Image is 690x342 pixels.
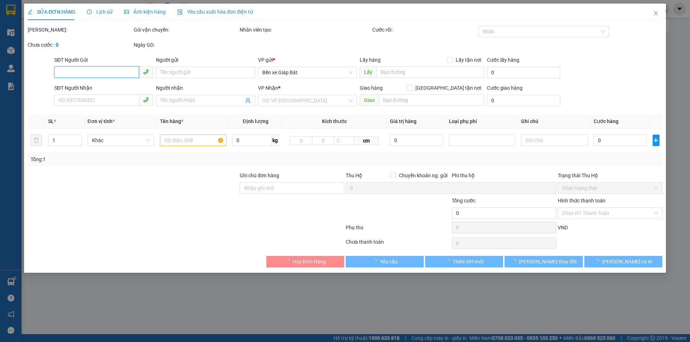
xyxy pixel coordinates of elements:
span: Giá trị hàng [390,118,417,124]
span: Cước hàng [594,118,618,124]
span: Đơn vị tính [88,118,115,124]
button: Thêm ĐH mới [425,256,503,267]
div: Trạng thái Thu Hộ [558,172,662,179]
span: clock-circle [87,9,92,14]
span: plus [653,137,659,143]
span: loading [285,259,293,264]
div: Tổng: 1 [31,155,266,163]
div: Gói vận chuyển: [134,26,238,34]
span: Định lượng [243,118,268,124]
span: [GEOGRAPHIC_DATA] tận nơi [413,84,484,92]
div: Phụ thu [345,224,451,236]
button: delete [31,135,42,146]
input: Dọc đường [379,94,484,106]
span: Ảnh kiện hàng [124,9,166,15]
span: loading [511,259,519,264]
span: Chọn trạng thái [562,183,658,193]
span: Yêu cầu [380,258,397,266]
span: Giao hàng [360,85,383,91]
label: Ghi chú đơn hàng [240,173,279,178]
span: SL [48,118,54,124]
label: Hình thức thanh toán [558,198,606,203]
b: 0 [56,42,59,48]
span: Lấy hàng [360,57,381,63]
span: VND [558,225,568,230]
label: Cước giao hàng [487,85,523,91]
span: [PERSON_NAME] thay đổi [519,258,576,266]
span: loading [594,259,602,264]
div: Ngày GD: [134,41,238,49]
span: kg [272,135,279,146]
div: Nhân viên tạo: [240,26,371,34]
span: user-add [245,98,251,103]
span: cm [354,136,378,145]
button: Yêu cầu [346,256,424,267]
div: Cước rồi : [372,26,477,34]
label: Cước lấy hàng [487,57,519,63]
input: Dọc đường [376,66,484,78]
div: SĐT Người Gửi [54,56,153,64]
span: VP Nhận [258,85,278,91]
div: Chưa thanh toán [345,238,451,250]
span: Chuyển khoản ng. gửi [396,172,450,179]
div: VP gửi [258,56,357,64]
span: edit [28,9,33,14]
span: close [653,10,659,16]
span: phone [143,97,149,103]
span: Giao [360,94,379,106]
span: Thêm ĐH mới [453,258,483,266]
th: Ghi chú [518,114,590,128]
input: VD: Bàn, Ghế [160,135,226,146]
input: Cước giao hàng [487,95,560,106]
button: [PERSON_NAME] và In [584,256,662,267]
div: Người nhận [156,84,255,92]
span: Khác [92,135,150,146]
span: SỬA ĐƠN HÀNG [28,9,75,15]
span: Hủy Đơn Hàng [293,258,326,266]
input: Cước lấy hàng [487,67,560,78]
span: Tên hàng [160,118,183,124]
div: [PERSON_NAME]: [28,26,132,34]
span: Bến xe Giáp Bát [262,67,353,78]
span: picture [124,9,129,14]
img: icon [177,9,183,15]
th: Loại phụ phí [446,114,518,128]
button: Hủy Đơn Hàng [266,256,344,267]
span: Kích thước [322,118,347,124]
div: Chưa cước : [28,41,132,49]
input: Ghi Chú [521,135,588,146]
input: R [312,136,334,145]
span: Lấy tận nơi [453,56,484,64]
button: Close [646,4,666,24]
span: Lấy [360,66,376,78]
button: [PERSON_NAME] thay đổi [505,256,583,267]
span: Tổng cước [452,198,475,203]
span: loading [445,259,453,264]
button: plus [653,135,659,146]
div: Người gửi [156,56,255,64]
div: Phí thu hộ [452,172,556,182]
span: loading [372,259,380,264]
span: Yêu cầu xuất hóa đơn điện tử [177,9,253,15]
input: Ghi chú đơn hàng [240,182,344,194]
span: phone [143,69,149,75]
span: Thu Hộ [346,173,362,178]
input: C [334,136,354,145]
span: [PERSON_NAME] và In [602,258,652,266]
span: Lịch sử [87,9,112,15]
input: D [290,136,312,145]
div: SĐT Người Nhận [54,84,153,92]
